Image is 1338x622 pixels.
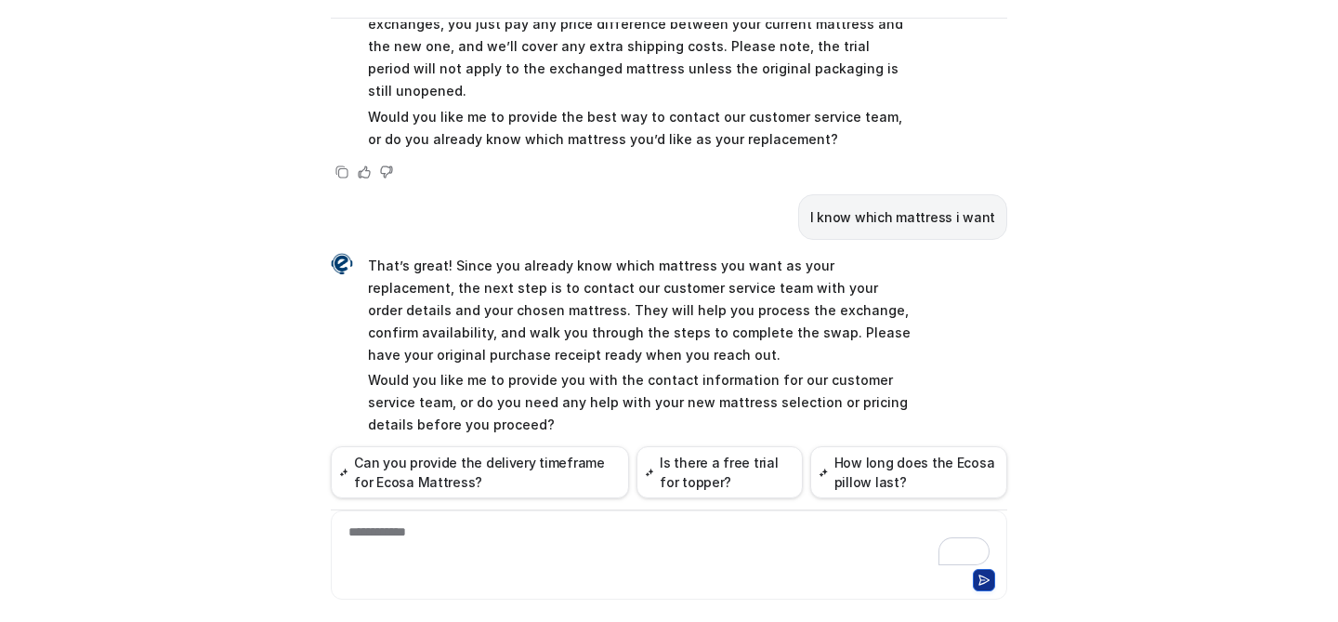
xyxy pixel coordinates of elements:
p: Would you like me to provide you with the contact information for our customer service team, or d... [368,369,912,436]
div: To enrich screen reader interactions, please activate Accessibility in Grammarly extension settings [335,523,1003,565]
p: That’s great! Since you already know which mattress you want as your replacement, the next step i... [368,255,912,366]
p: Would you like me to provide the best way to contact our customer service team, or do you already... [368,106,912,151]
button: Can you provide the delivery timeframe for Ecosa Mattress? [331,446,629,498]
p: I know which mattress i want [810,206,995,229]
img: Widget [331,253,353,275]
button: How long does the Ecosa pillow last? [810,446,1007,498]
button: Is there a free trial for topper? [636,446,803,498]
